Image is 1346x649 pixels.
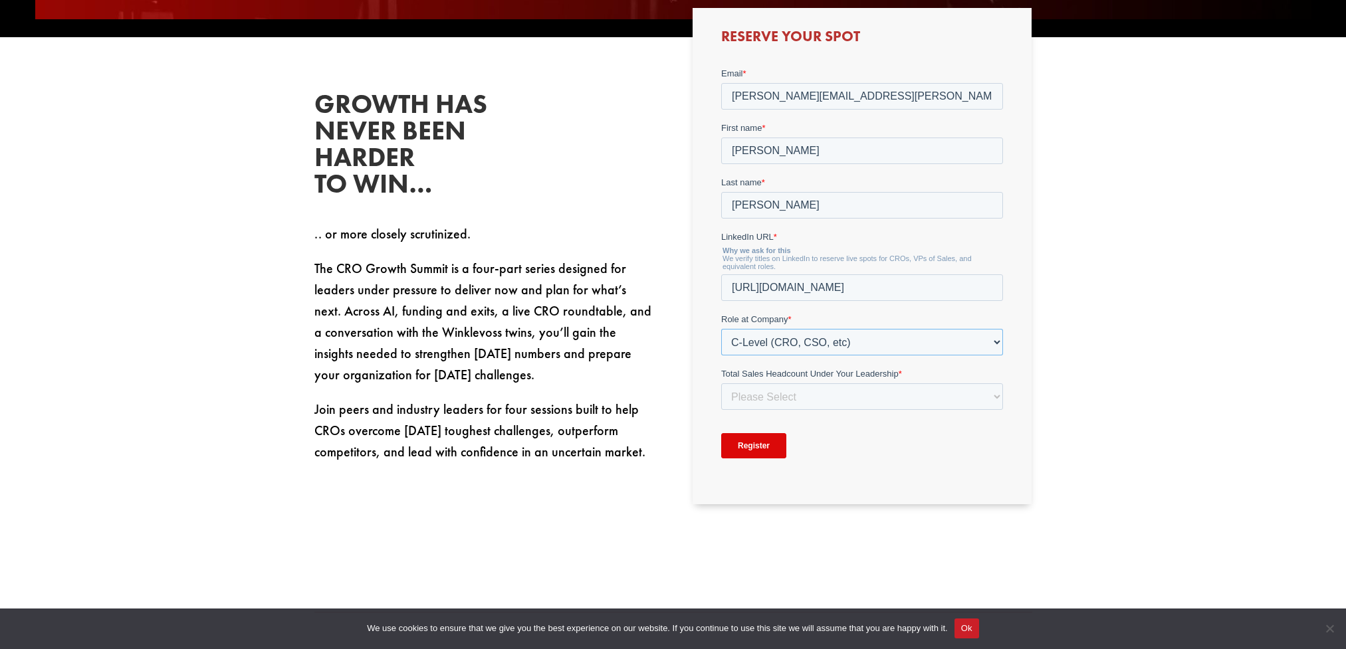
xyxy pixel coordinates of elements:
span: No [1323,622,1336,635]
span: We use cookies to ensure that we give you the best experience on our website. If you continue to ... [367,622,947,635]
span: .. or more closely scrutinized. [314,225,471,242]
button: Ok [954,618,979,638]
span: Join peers and industry leaders for four sessions built to help CROs overcome [DATE] toughest cha... [314,401,645,460]
span: The CRO Growth Summit is a four-part series designed for leaders under pressure to deliver now an... [314,260,651,383]
h2: Growth has never been harder to win… [314,91,514,204]
iframe: Form 0 [721,67,1003,483]
h3: Reserve Your Spot [721,29,1003,50]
